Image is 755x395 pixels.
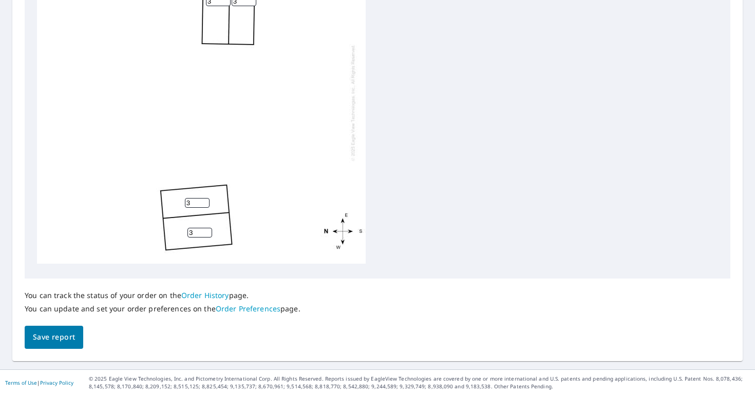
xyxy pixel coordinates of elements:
[25,304,300,313] p: You can update and set your order preferences on the page.
[5,379,37,386] a: Terms of Use
[181,290,229,300] a: Order History
[5,380,73,386] p: |
[33,331,75,344] span: Save report
[25,326,83,349] button: Save report
[25,291,300,300] p: You can track the status of your order on the page.
[216,304,280,313] a: Order Preferences
[89,375,750,390] p: © 2025 Eagle View Technologies, Inc. and Pictometry International Corp. All Rights Reserved. Repo...
[40,379,73,386] a: Privacy Policy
